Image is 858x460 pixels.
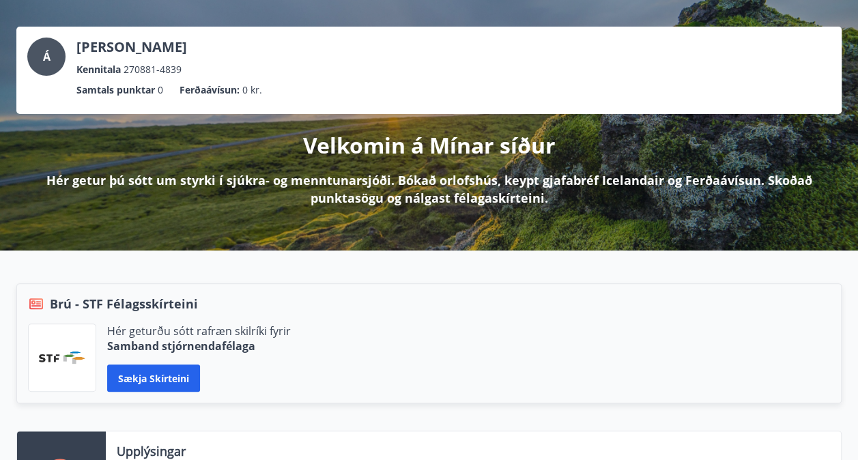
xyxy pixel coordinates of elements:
[50,295,198,313] span: Brú - STF Félagsskírteini
[76,83,155,98] p: Samtals punktar
[303,130,556,160] p: Velkomin á Mínar síður
[38,171,820,207] p: Hér getur þú sótt um styrki í sjúkra- og menntunarsjóði. Bókað orlofshús, keypt gjafabréf Iceland...
[158,83,163,98] span: 0
[39,351,85,364] img: vjCaq2fThgY3EUYqSgpjEiBg6WP39ov69hlhuPVN.png
[76,38,187,57] p: [PERSON_NAME]
[107,324,291,339] p: Hér geturðu sótt rafræn skilríki fyrir
[107,364,200,392] button: Sækja skírteini
[242,83,262,98] span: 0 kr.
[180,83,240,98] p: Ferðaávísun :
[117,442,186,460] p: Upplýsingar
[43,49,51,64] span: Á
[124,62,182,77] span: 270881-4839
[107,339,291,354] p: Samband stjórnendafélaga
[76,62,121,77] p: Kennitala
